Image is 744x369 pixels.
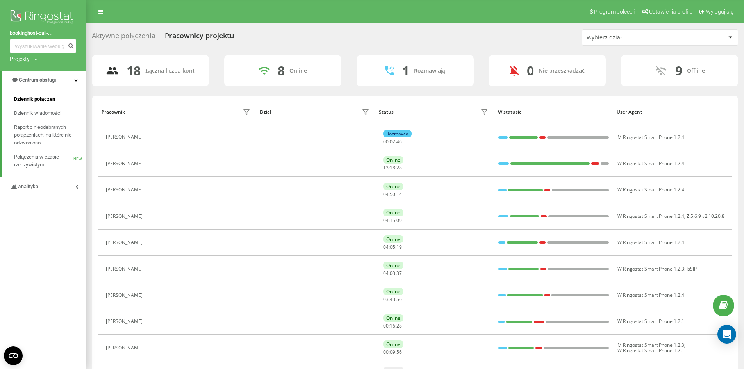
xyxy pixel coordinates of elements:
span: 04 [383,191,389,198]
span: W Ringostat Smart Phone 1.2.4 [617,239,684,246]
span: 46 [396,138,402,145]
div: : : [383,244,402,250]
div: 0 [527,63,534,78]
span: 50 [390,191,395,198]
div: Nie przeszkadzać [539,68,585,74]
span: 04 [383,217,389,224]
div: Online [383,235,403,243]
div: Online [383,340,403,348]
div: User Agent [617,109,728,115]
span: Z 5.6.9 v2.10.20.8 [687,213,724,219]
a: Raport o nieodebranych połączeniach, na które nie odzwoniono [14,120,86,150]
div: Wybierz dział [587,34,680,41]
div: [PERSON_NAME] [106,214,145,219]
span: 28 [396,323,402,329]
span: JsSIP [687,266,697,272]
div: 18 [127,63,141,78]
div: : : [383,139,402,144]
div: Online [383,262,403,269]
span: 00 [383,349,389,355]
span: Ustawienia profilu [649,9,693,15]
div: Aktywne połączenia [92,32,155,44]
span: 09 [390,349,395,355]
button: Open CMP widget [4,346,23,365]
div: Rozmawiają [414,68,445,74]
div: 8 [278,63,285,78]
div: Status [379,109,394,115]
span: W Ringostat Smart Phone 1.2.3 [617,266,684,272]
div: : : [383,323,402,329]
a: Centrum obsługi [2,71,86,89]
a: Połączenia w czasie rzeczywistymNEW [14,150,86,172]
div: Rozmawia [383,130,412,137]
span: Centrum obsługi [19,77,56,83]
span: 00 [383,323,389,329]
div: [PERSON_NAME] [106,134,145,140]
div: [PERSON_NAME] [106,240,145,245]
div: Dział [260,109,271,115]
span: M Ringostat Smart Phone 1.2.3 [617,342,684,348]
div: 9 [675,63,682,78]
div: Open Intercom Messenger [717,325,736,344]
div: Online [383,314,403,322]
span: 16 [390,323,395,329]
span: Raport o nieodebranych połączeniach, na które nie odzwoniono [14,123,82,147]
div: Online [383,288,403,295]
div: Pracownicy projektu [165,32,234,44]
span: Analityka [18,184,38,189]
span: Połączenia w czasie rzeczywistym [14,153,73,169]
span: 04 [383,244,389,250]
div: Online [289,68,307,74]
span: 19 [396,244,402,250]
span: 00 [383,138,389,145]
span: W Ringostat Smart Phone 1.2.4 [617,213,684,219]
div: Online [383,209,403,216]
a: bookinghost-call-... [10,29,76,37]
div: : : [383,297,402,302]
span: 03 [383,296,389,303]
span: 56 [396,349,402,355]
div: Online [383,183,403,190]
div: Offline [687,68,705,74]
div: Pracownik [102,109,125,115]
div: : : [383,349,402,355]
div: [PERSON_NAME] [106,161,145,166]
span: 43 [390,296,395,303]
span: W Ringostat Smart Phone 1.2.1 [617,347,684,354]
span: 37 [396,270,402,276]
div: : : [383,165,402,171]
span: 03 [390,270,395,276]
div: Online [383,156,403,164]
span: Dziennik połączeń [14,95,55,103]
span: W Ringostat Smart Phone 1.2.1 [617,318,684,324]
span: 04 [383,270,389,276]
div: [PERSON_NAME] [106,266,145,272]
span: Wyloguj się [706,9,733,15]
span: 05 [390,244,395,250]
span: 02 [390,138,395,145]
span: 56 [396,296,402,303]
span: 18 [390,164,395,171]
div: : : [383,218,402,223]
span: 14 [396,191,402,198]
div: [PERSON_NAME] [106,345,145,351]
a: Dziennik połączeń [14,92,86,106]
span: Program poleceń [594,9,635,15]
span: 28 [396,164,402,171]
div: [PERSON_NAME] [106,319,145,324]
span: W Ringostat Smart Phone 1.2.4 [617,292,684,298]
span: W Ringostat Smart Phone 1.2.4 [617,186,684,193]
div: 1 [402,63,409,78]
span: 09 [396,217,402,224]
div: W statusie [498,109,609,115]
img: Ringostat logo [10,8,76,27]
div: Projekty [10,55,30,63]
span: Dziennik wiadomości [14,109,61,117]
input: Wyszukiwanie według numeru [10,39,76,53]
span: 13 [383,164,389,171]
span: M Ringostat Smart Phone 1.2.4 [617,134,684,141]
span: 15 [390,217,395,224]
div: : : [383,271,402,276]
div: Łączna liczba kont [145,68,194,74]
div: [PERSON_NAME] [106,292,145,298]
